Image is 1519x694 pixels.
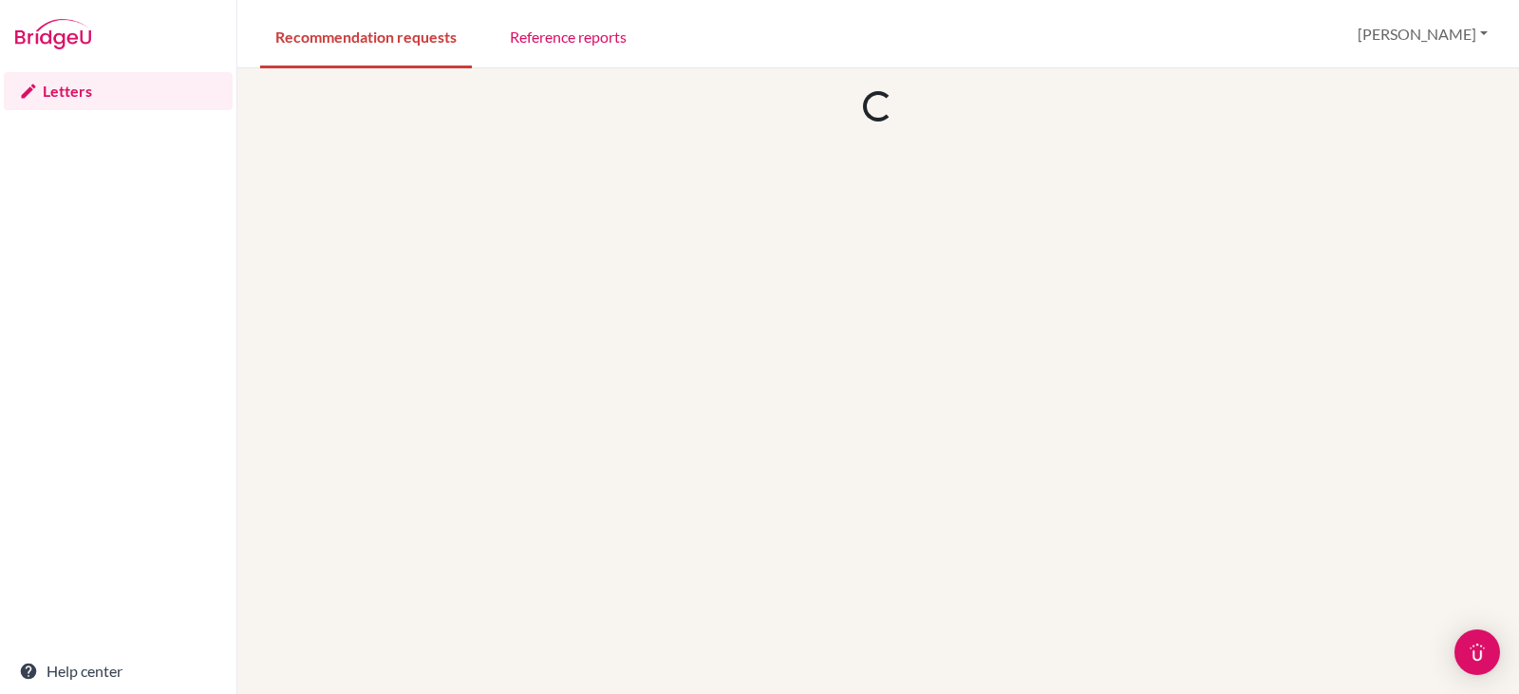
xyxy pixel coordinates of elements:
[863,91,893,122] div: Loading...
[4,652,233,690] a: Help center
[15,19,91,49] img: Bridge-U
[1454,629,1500,675] div: Open Intercom Messenger
[260,3,472,68] a: Recommendation requests
[495,3,642,68] a: Reference reports
[4,72,233,110] a: Letters
[1349,16,1496,52] button: [PERSON_NAME]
